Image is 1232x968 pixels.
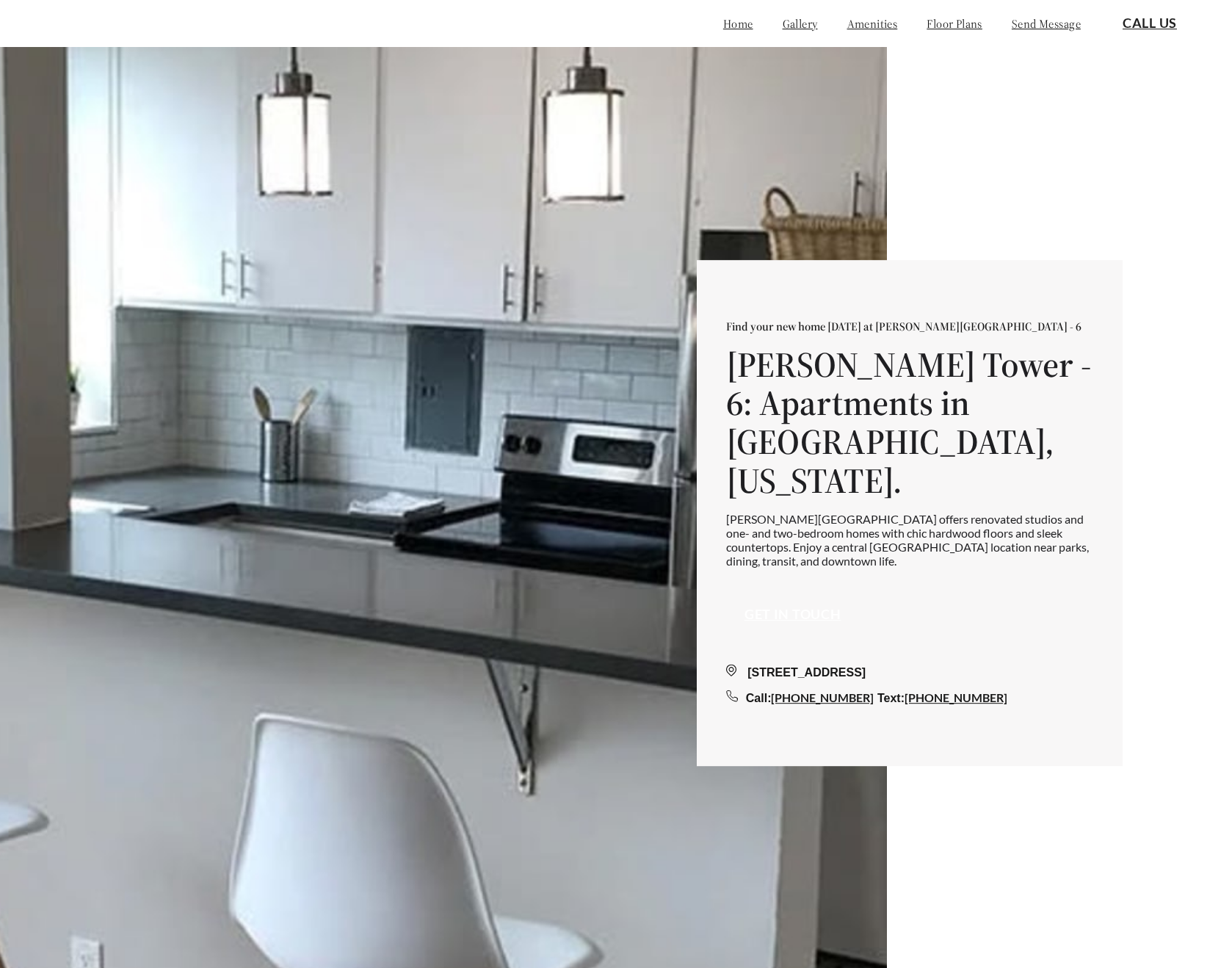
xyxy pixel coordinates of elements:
[905,690,1007,704] a: [PHONE_NUMBER]
[927,16,982,31] a: floor plans
[1012,16,1081,31] a: send message
[783,16,818,31] a: gallery
[771,690,874,704] a: [PHONE_NUMBER]
[1104,7,1195,40] button: Call Us
[726,319,1093,333] p: Find your new home [DATE] at [PERSON_NAME][GEOGRAPHIC_DATA] - 6
[847,16,898,31] a: amenities
[726,664,1093,682] div: [STREET_ADDRESS]
[726,345,1093,500] h1: [PERSON_NAME] Tower - 6: Apartments in [GEOGRAPHIC_DATA], [US_STATE].
[726,512,1093,568] p: [PERSON_NAME][GEOGRAPHIC_DATA] offers renovated studios and one- and two-bedroom homes with chic ...
[746,692,772,704] span: Call:
[1123,15,1177,32] a: Call Us
[744,607,841,623] a: Get in touch
[726,598,860,632] button: Get in touch
[877,692,905,704] span: Text:
[723,16,753,31] a: home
